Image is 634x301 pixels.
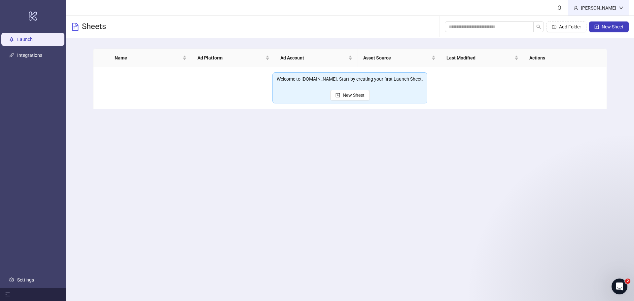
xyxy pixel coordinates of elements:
th: Actions [524,49,607,67]
div: [PERSON_NAME] [578,4,619,12]
iframe: Intercom live chat [612,279,627,294]
span: Asset Source [363,54,430,61]
th: Last Modified [441,49,524,67]
span: search [536,24,541,29]
span: file-text [71,23,79,31]
span: 2 [625,279,630,284]
a: Launch [17,37,33,42]
div: Welcome to [DOMAIN_NAME]. Start by creating your first Launch Sheet. [277,75,423,83]
button: New Sheet [589,21,629,32]
span: Ad Account [280,54,347,61]
span: plus-square [594,24,599,29]
span: folder-add [552,24,556,29]
span: menu-fold [5,292,10,297]
button: New Sheet [330,90,370,100]
span: bell [557,5,562,10]
th: Asset Source [358,49,441,67]
th: Name [109,49,192,67]
a: Integrations [17,53,42,58]
span: New Sheet [343,93,365,98]
span: Add Folder [559,24,581,29]
span: New Sheet [602,24,623,29]
span: Ad Platform [197,54,264,61]
th: Ad Account [275,49,358,67]
span: down [619,6,623,10]
button: Add Folder [546,21,586,32]
span: Name [115,54,181,61]
span: user [574,6,578,10]
th: Ad Platform [192,49,275,67]
span: plus-square [335,93,340,97]
h3: Sheets [82,21,106,32]
span: Last Modified [446,54,513,61]
a: Settings [17,277,34,282]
